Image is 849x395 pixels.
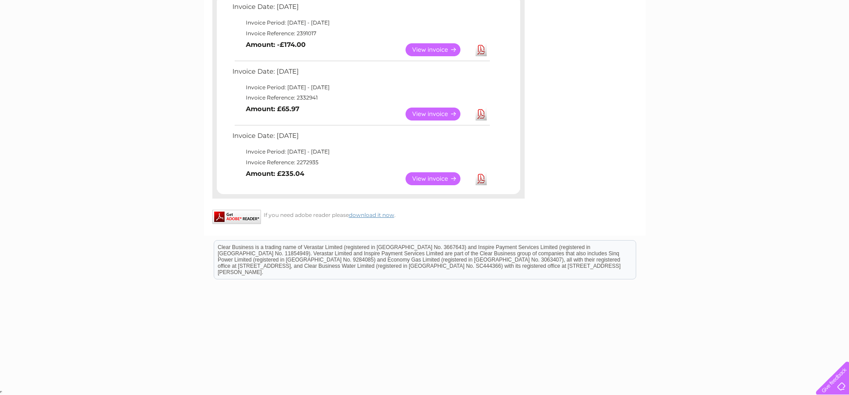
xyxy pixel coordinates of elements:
td: Invoice Reference: 2332941 [230,92,491,103]
td: Invoice Date: [DATE] [230,66,491,82]
a: Log out [820,38,841,45]
a: View [406,43,471,56]
td: Invoice Period: [DATE] - [DATE] [230,82,491,93]
a: View [406,172,471,185]
a: Download [476,43,487,56]
div: Clear Business is a trading name of Verastar Limited (registered in [GEOGRAPHIC_DATA] No. 3667643... [214,5,636,43]
b: Amount: £65.97 [246,105,299,113]
img: logo.png [30,23,75,50]
a: Download [476,108,487,121]
a: 0333 014 3131 [681,4,742,16]
td: Invoice Period: [DATE] - [DATE] [230,17,491,28]
div: If you need adobe reader please . [212,210,525,218]
a: Energy [714,38,734,45]
td: Invoice Date: [DATE] [230,130,491,146]
td: Invoice Period: [DATE] - [DATE] [230,146,491,157]
a: download it now [349,212,394,218]
b: Amount: £235.04 [246,170,304,178]
a: View [406,108,471,121]
a: Telecoms [739,38,766,45]
td: Invoice Reference: 2272935 [230,157,491,168]
a: Water [692,38,709,45]
a: Contact [790,38,812,45]
b: Amount: -£174.00 [246,41,306,49]
td: Invoice Date: [DATE] [230,1,491,17]
td: Invoice Reference: 2391017 [230,28,491,39]
a: Blog [771,38,784,45]
a: Download [476,172,487,185]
